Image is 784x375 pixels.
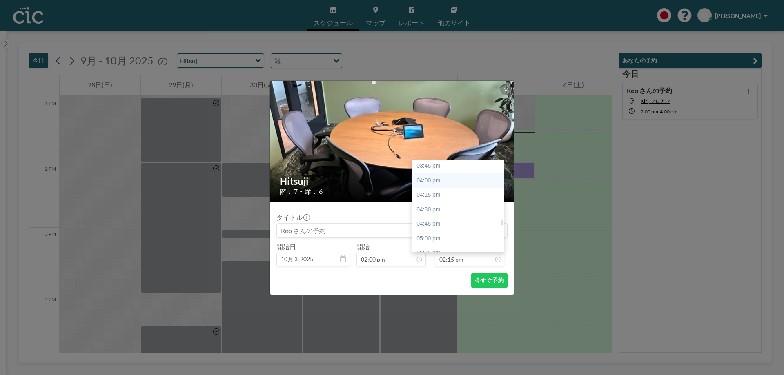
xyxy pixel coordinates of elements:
div: 04:45 pm [412,217,508,231]
img: 537.jpeg [270,49,515,233]
span: 階： 7 [280,187,298,195]
label: タイトル [276,213,309,222]
div: 04:15 pm [412,188,508,202]
div: 04:00 pm [412,173,508,188]
span: - [429,246,432,264]
div: 04:30 pm [412,202,508,217]
div: 05:00 pm [412,231,508,246]
div: 05:15 pm [412,246,508,260]
input: Reo さんの予約 [277,224,507,237]
label: 開始日 [276,243,296,251]
button: 今すぐ予約 [471,273,508,288]
div: 03:45 pm [412,159,508,173]
span: • [300,188,303,194]
span: 席： 6 [305,187,323,195]
label: 開始 [356,243,370,251]
h2: Hitsuji [280,175,505,187]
